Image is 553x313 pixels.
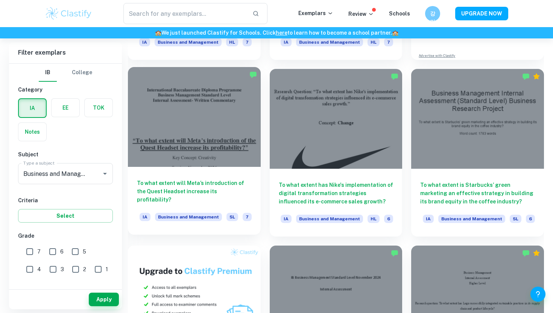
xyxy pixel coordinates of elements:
span: 7 [243,38,252,46]
span: Business and Management [155,38,222,46]
button: 강민 [425,6,440,21]
span: 7 [384,38,393,46]
span: 🏫 [155,30,161,36]
a: To what extent is Starbucks’ green marketing an effective strategy in building its brand equity i... [411,69,544,236]
h6: Category [18,86,113,94]
span: HL [368,38,380,46]
h6: To what extent is Starbucks’ green marketing an effective strategy in building its brand equity i... [420,181,535,206]
p: Review [348,10,374,18]
span: HL [226,38,238,46]
h6: Subject [18,150,113,159]
span: 3 [61,265,64,273]
span: 1 [106,265,108,273]
span: IA [423,215,434,223]
div: Premium [533,249,540,257]
input: Search for any exemplars... [123,3,246,24]
img: Marked [391,73,398,80]
h6: To what extent has Nike's implementation of digital transformation strategies influenced its e-co... [279,181,393,206]
span: 7 [243,213,252,221]
button: Apply [89,293,119,306]
span: SL [510,215,521,223]
button: College [72,64,92,82]
span: IA [281,38,292,46]
button: EE [52,99,79,117]
button: UPGRADE NOW [455,7,508,20]
button: IA [19,99,46,117]
img: Marked [522,249,530,257]
span: 5 [83,247,86,256]
label: Type a subject [23,160,55,166]
span: 6 [60,247,64,256]
button: IB [39,64,57,82]
div: Filter type choice [39,64,92,82]
span: Business and Management [438,215,505,223]
h6: Level [18,286,113,294]
h6: Filter exemplars [9,42,122,63]
span: 4 [37,265,41,273]
button: Select [18,209,113,223]
span: Business and Management [296,38,363,46]
span: Business and Management [155,213,222,221]
a: Schools [389,11,410,17]
button: Notes [18,123,46,141]
img: Marked [522,73,530,80]
h6: We just launched Clastify for Schools. Click to learn how to become a school partner. [2,29,551,37]
button: Open [100,168,110,179]
h6: To what extent will Meta’s introduction of the Quest Headset increase its profitability? [137,179,252,204]
span: 7 [37,247,41,256]
h6: 강민 [428,9,437,18]
span: IA [139,38,150,46]
span: SL [226,213,238,221]
h6: Grade [18,232,113,240]
a: To what extent will Meta’s introduction of the Quest Headset increase its profitability?IABusines... [128,69,261,236]
span: IA [140,213,150,221]
h6: Criteria [18,196,113,205]
p: Exemplars [298,9,333,17]
button: TOK [85,99,112,117]
span: HL [368,215,380,223]
img: Marked [249,71,257,78]
span: Business and Management [296,215,363,223]
a: here [276,30,287,36]
a: Advertise with Clastify [419,53,455,58]
span: 2 [83,265,86,273]
span: 6 [526,215,535,223]
span: IA [281,215,292,223]
img: Marked [391,249,398,257]
button: Help and Feedback [530,287,545,302]
div: Premium [533,73,540,80]
a: To what extent has Nike's implementation of digital transformation strategies influenced its e-co... [270,69,403,236]
span: 6 [384,215,393,223]
img: Clastify logo [45,6,93,21]
span: 🏫 [392,30,398,36]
